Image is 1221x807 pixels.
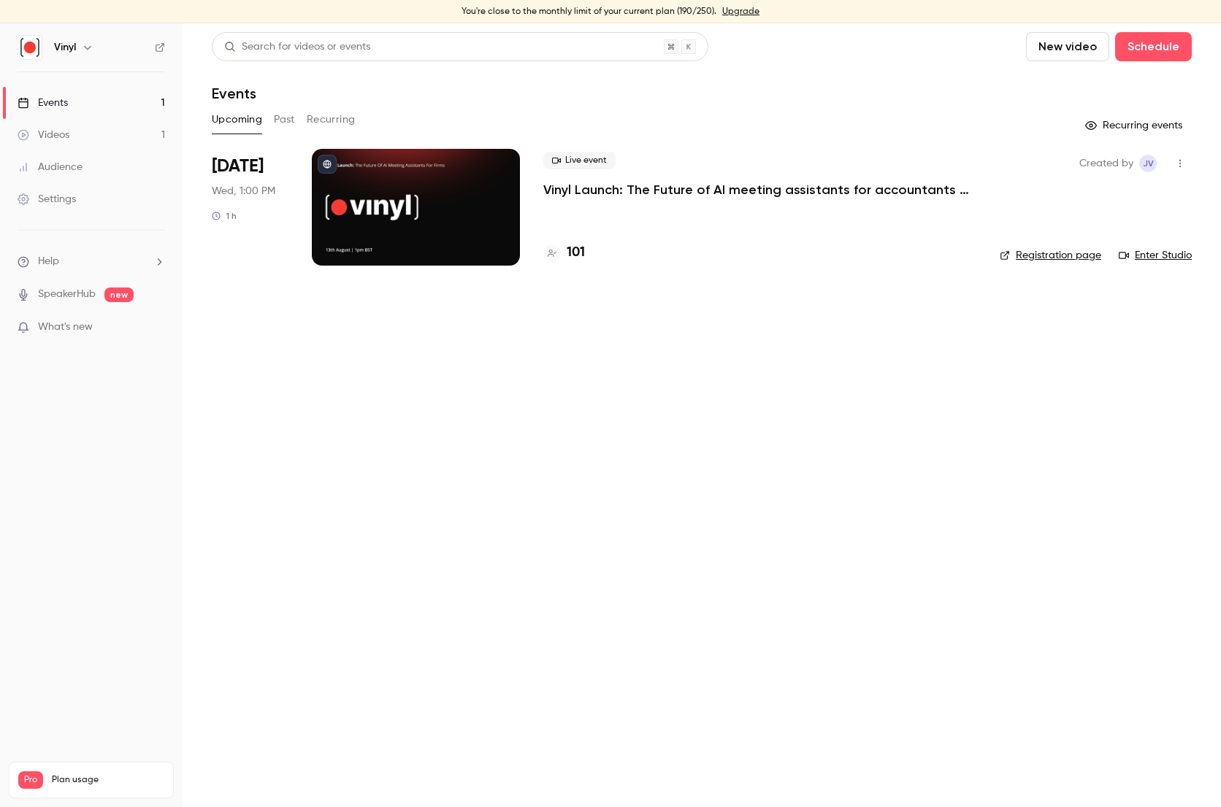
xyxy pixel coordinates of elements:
div: Audience [18,160,83,174]
button: Schedule [1115,32,1192,61]
div: 1 h [212,210,237,222]
button: New video [1026,32,1109,61]
h6: Vinyl [54,40,76,55]
h1: Events [212,85,256,102]
span: [DATE] [212,155,264,178]
span: Plan usage [52,774,164,786]
button: Recurring events [1079,114,1192,137]
span: Pro [18,771,43,789]
img: Vinyl [18,36,42,59]
span: JV [1143,155,1154,172]
span: new [104,287,134,302]
div: Settings [18,192,76,206]
span: Created by [1079,155,1133,172]
h4: 101 [567,243,585,263]
a: Registration page [1000,248,1101,263]
a: Enter Studio [1119,248,1192,263]
span: Live event [543,152,616,169]
li: help-dropdown-opener [18,254,165,269]
a: Upgrade [722,6,759,18]
span: Help [38,254,59,269]
a: SpeakerHub [38,287,96,302]
div: Videos [18,128,69,142]
a: Vinyl Launch: The Future of AI meeting assistants for accountants & bookkeepers [543,181,976,198]
div: Aug 13 Wed, 1:00 PM (Europe/London) [212,149,288,266]
button: Past [274,108,295,131]
div: Events [18,96,68,110]
button: Recurring [307,108,356,131]
button: Upcoming [212,108,262,131]
span: What's new [38,320,93,335]
a: 101 [543,243,585,263]
span: Wed, 1:00 PM [212,184,275,198]
span: Jordan Vickery [1139,155,1157,172]
div: Search for videos or events [224,39,370,55]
